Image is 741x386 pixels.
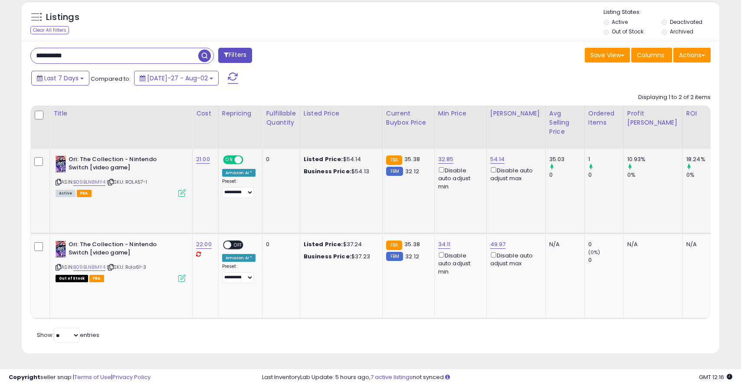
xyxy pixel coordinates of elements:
a: B09BLN8MY4 [73,178,105,186]
button: Last 7 Days [31,71,89,86]
span: OFF [242,156,256,164]
small: FBM [386,252,403,261]
label: Active [612,18,628,26]
div: 0 [588,256,623,264]
b: Ori: The Collection - Nintendo Switch [video game] [69,241,174,259]
b: Business Price: [304,252,351,261]
div: $54.14 [304,155,376,163]
div: Preset: [222,178,256,198]
div: ROI [686,109,718,118]
div: Cost [196,109,215,118]
span: 35.38 [404,240,420,248]
div: Min Price [438,109,483,118]
a: B09BLN8MY4 [73,264,105,271]
small: FBA [386,155,402,165]
strong: Copyright [9,373,40,381]
span: Compared to: [91,75,131,83]
img: 512S8s-AE5L._SL40_.jpg [56,241,66,258]
div: 35.03 [549,155,584,163]
small: FBA [386,241,402,250]
span: Show: entries [37,331,99,339]
small: FBM [386,167,403,176]
img: 512S8s-AE5L._SL40_.jpg [56,155,66,173]
button: Actions [673,48,711,63]
button: Save View [585,48,630,63]
div: 1 [588,155,623,163]
div: $37.24 [304,241,376,248]
a: Terms of Use [74,373,111,381]
label: Archived [670,28,693,35]
div: Amazon AI * [222,169,256,177]
div: Fulfillable Quantity [266,109,296,127]
div: Disable auto adjust max [490,165,539,182]
div: Disable auto adjust min [438,251,480,276]
a: 34.11 [438,240,451,249]
span: All listings currently available for purchase on Amazon [56,190,75,197]
p: Listing States: [603,8,719,16]
div: Profit [PERSON_NAME] [627,109,679,127]
div: Avg Selling Price [549,109,581,136]
button: Columns [631,48,672,63]
span: | SKU: ROLA57-1 [107,178,148,185]
a: 21.00 [196,155,210,164]
div: Last InventoryLab Update: 5 hours ago, not synced. [262,373,732,382]
div: Amazon AI * [222,254,256,262]
span: 2025-08-11 12:16 GMT [699,373,732,381]
b: Ori: The Collection - Nintendo Switch [video game] [69,155,174,174]
div: 0 [549,171,584,179]
a: Privacy Policy [112,373,151,381]
span: 32.12 [405,252,419,261]
div: N/A [627,241,676,248]
label: Out of Stock [612,28,643,35]
span: Columns [637,51,664,59]
div: Repricing [222,109,259,118]
span: 35.38 [404,155,420,163]
div: [PERSON_NAME] [490,109,542,118]
span: | SKU: Rola61-3 [107,264,147,271]
a: 54.14 [490,155,505,164]
div: $37.23 [304,253,376,261]
div: Disable auto adjust max [490,251,539,267]
div: Displaying 1 to 2 of 2 items [638,93,711,102]
button: [DATE]-27 - Aug-02 [134,71,219,86]
span: [DATE]-27 - Aug-02 [147,74,208,82]
h5: Listings [46,11,79,23]
b: Listed Price: [304,240,343,248]
span: ON [224,156,235,164]
div: 10.93% [627,155,682,163]
div: 0% [686,171,721,179]
a: 32.85 [438,155,454,164]
div: 0 [266,241,293,248]
div: N/A [549,241,578,248]
div: 0 [266,155,293,163]
div: Title [53,109,189,118]
a: 22.00 [196,240,212,249]
div: Current Buybox Price [386,109,431,127]
span: 32.12 [405,167,419,175]
label: Deactivated [670,18,702,26]
button: Filters [218,48,252,63]
div: ASIN: [56,155,186,196]
a: 49.97 [490,240,506,249]
small: (0%) [588,249,600,256]
div: Preset: [222,264,256,283]
span: Last 7 Days [44,74,79,82]
div: Ordered Items [588,109,620,127]
div: 18.24% [686,155,721,163]
div: $54.13 [304,168,376,175]
div: N/A [686,241,715,248]
div: Listed Price [304,109,379,118]
b: Business Price: [304,167,351,175]
span: All listings that are currently out of stock and unavailable for purchase on Amazon [56,275,88,282]
div: Clear All Filters [30,26,69,34]
span: OFF [231,241,245,249]
div: ASIN: [56,241,186,281]
div: 0% [627,171,682,179]
a: 7 active listings [370,373,413,381]
div: Disable auto adjust min [438,165,480,191]
span: FBA [77,190,92,197]
div: 0 [588,171,623,179]
div: 0 [588,241,623,248]
span: FBA [89,275,104,282]
div: seller snap | | [9,373,151,382]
